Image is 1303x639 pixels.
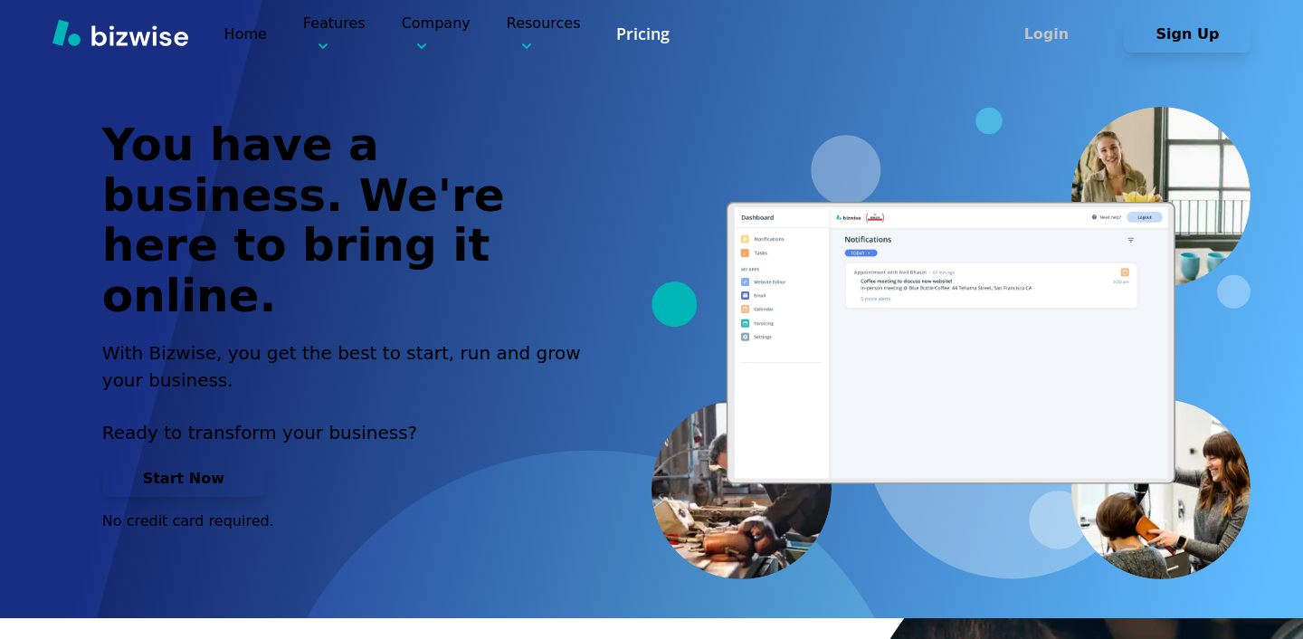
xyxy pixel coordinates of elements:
p: Ready to transform your business? [102,419,602,446]
p: No credit card required. [102,511,602,531]
h2: With Bizwise, you get the best to start, run and grow your business. [102,339,602,394]
button: Login [983,16,1109,52]
p: Resources [507,13,581,55]
a: Pricing [616,23,670,45]
p: Company [402,13,471,55]
a: Login [983,25,1124,43]
a: Start Now [102,470,265,487]
img: Bizwise Logo [52,19,188,46]
h1: You have a business. We're here to bring it online. [102,120,602,321]
button: Sign Up [1124,16,1251,52]
button: Start Now [102,461,265,497]
a: Sign Up [1124,25,1251,43]
a: Home [224,25,267,43]
p: Features [303,13,366,55]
